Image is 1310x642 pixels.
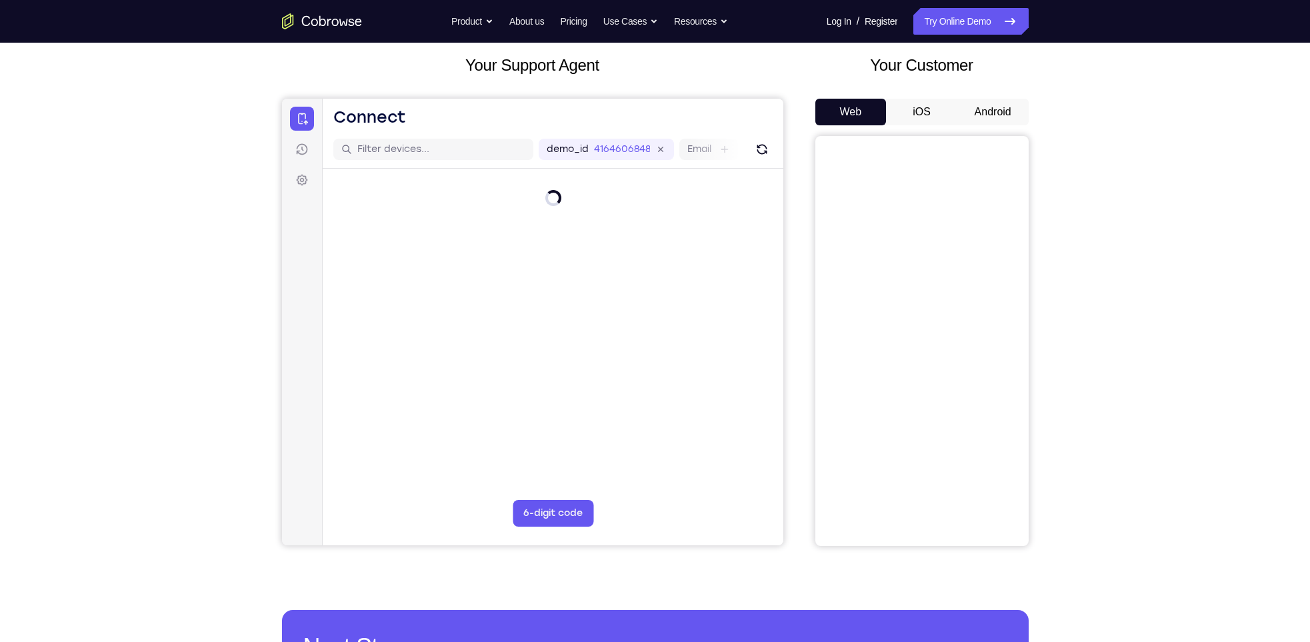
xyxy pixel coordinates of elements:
[509,8,544,35] a: About us
[886,99,957,125] button: iOS
[282,13,362,29] a: Go to the home page
[674,8,728,35] button: Resources
[282,53,783,77] h2: Your Support Agent
[865,8,897,35] a: Register
[827,8,851,35] a: Log In
[282,99,783,545] iframe: Agent
[451,8,493,35] button: Product
[957,99,1029,125] button: Android
[913,8,1028,35] a: Try Online Demo
[560,8,587,35] a: Pricing
[603,8,658,35] button: Use Cases
[815,99,887,125] button: Web
[857,13,859,29] span: /
[815,53,1029,77] h2: Your Customer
